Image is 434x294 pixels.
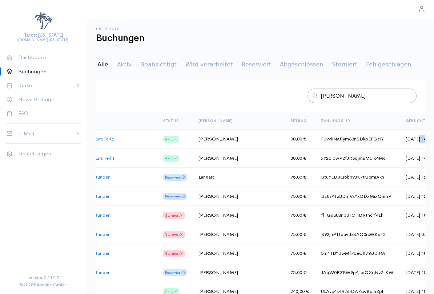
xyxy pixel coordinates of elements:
td: B92jnPTfquytbBAQ0rcWKqT2 [315,225,400,244]
p: FAQ [18,109,75,118]
div: Aktiv [116,61,133,74]
th: [PERSON_NAME] [193,112,285,130]
div: Abgeschlossen [278,61,325,74]
td: [PERSON_NAME] [193,148,285,168]
span: Reserviert [163,174,187,181]
h5: Tatort [US_STATE] [18,33,69,38]
td: 75,00 € [285,263,315,282]
th: Betrag [285,112,315,130]
td: BE8sATZJDmVsYxDDxMixQhmP [315,187,400,206]
span: Storniert [163,231,185,238]
td: xY2oibwP2fJR3qjmuMUix4Mc [315,148,400,168]
h1: Buchungen [96,33,144,44]
span: Storniert [163,212,185,219]
span: © 2025 B4online GmbH [19,281,68,289]
td: [PERSON_NAME] [193,187,285,206]
div: Wird verarbeitet [184,61,234,74]
td: 75,00 € [285,244,315,263]
th: Zahlungs-ID [315,112,400,130]
td: [PERSON_NAME] [193,130,285,149]
td: 75,00 € [285,168,315,187]
p: Dashboard [18,53,75,62]
span: Storniert [163,250,185,257]
td: 30,00 € [285,148,315,168]
span: Reserviert [163,193,187,200]
td: 75,00 € [285,187,315,206]
span: Aktiv [163,136,179,143]
td: 5m11DYUwMf7beClf79iJDitM [315,244,400,263]
td: Lannart [193,168,285,187]
th: Status [157,112,193,130]
td: 30,00 € [285,130,315,149]
div: Alle [96,61,110,74]
span: Version 0.112.7 [28,274,59,281]
td: ffFGxu88np8TCHDRtncrf4Eh [315,206,400,225]
td: [PERSON_NAME] [193,225,285,244]
div: Fehlgeschlagen [365,61,413,74]
td: BtuYEDUQ5b19JK7tQ6miAknF [315,168,400,187]
p: News Beiträge [18,95,75,104]
p: Einstellungen [18,150,75,158]
span: Übersicht [96,27,144,31]
td: [PERSON_NAME] [193,206,285,225]
p: E-Mail [18,130,69,138]
td: 75,00 € [285,225,315,244]
div: Storniert [330,61,359,74]
td: FUvvlINaPym33nSDkpEFGeIY [315,130,400,149]
input: Suchen... [321,92,409,100]
div: Beabsichtigt [139,61,178,74]
td: [PERSON_NAME] [193,244,285,263]
img: Test [35,12,53,30]
h6: [DOMAIN_NAME][US_STATE] [18,38,69,42]
span: Aktiv [163,155,179,162]
div: Reserviert [240,61,273,74]
td: 75,00 € [285,206,315,225]
td: [PERSON_NAME] [193,263,285,282]
span: Reserviert [163,269,187,276]
p: Buchungen [18,68,75,76]
td: JAqW0RZSW9p4jsdQXqNv7LKW [315,263,400,282]
p: Kurse [18,81,69,90]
